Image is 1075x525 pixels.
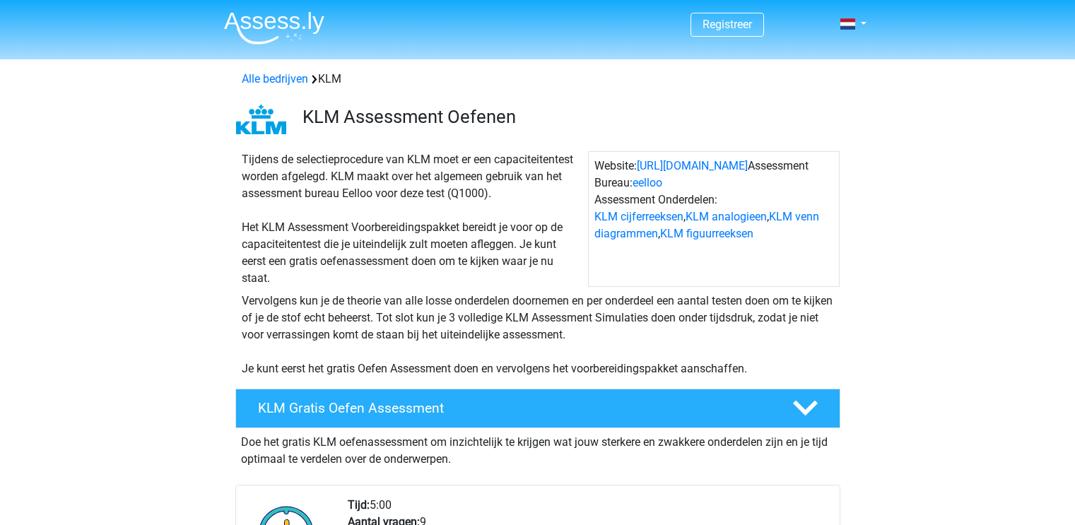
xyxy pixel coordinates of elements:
[224,11,324,45] img: Assessly
[703,18,752,31] a: Registreer
[594,210,819,240] a: KLM venn diagrammen
[686,210,767,223] a: KLM analogieen
[230,389,846,428] a: KLM Gratis Oefen Assessment
[660,227,753,240] a: KLM figuurreeksen
[348,498,370,512] b: Tijd:
[588,151,840,287] div: Website: Assessment Bureau: Assessment Onderdelen: , , ,
[236,151,588,287] div: Tijdens de selectieprocedure van KLM moet er een capaciteitentest worden afgelegd. KLM maakt over...
[258,400,770,416] h4: KLM Gratis Oefen Assessment
[637,159,748,172] a: [URL][DOMAIN_NAME]
[236,293,840,377] div: Vervolgens kun je de theorie van alle losse onderdelen doornemen en per onderdeel een aantal test...
[302,106,829,128] h3: KLM Assessment Oefenen
[242,72,308,85] a: Alle bedrijven
[235,428,840,468] div: Doe het gratis KLM oefenassessment om inzichtelijk te krijgen wat jouw sterkere en zwakkere onder...
[633,176,662,189] a: eelloo
[594,210,683,223] a: KLM cijferreeksen
[236,71,840,88] div: KLM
